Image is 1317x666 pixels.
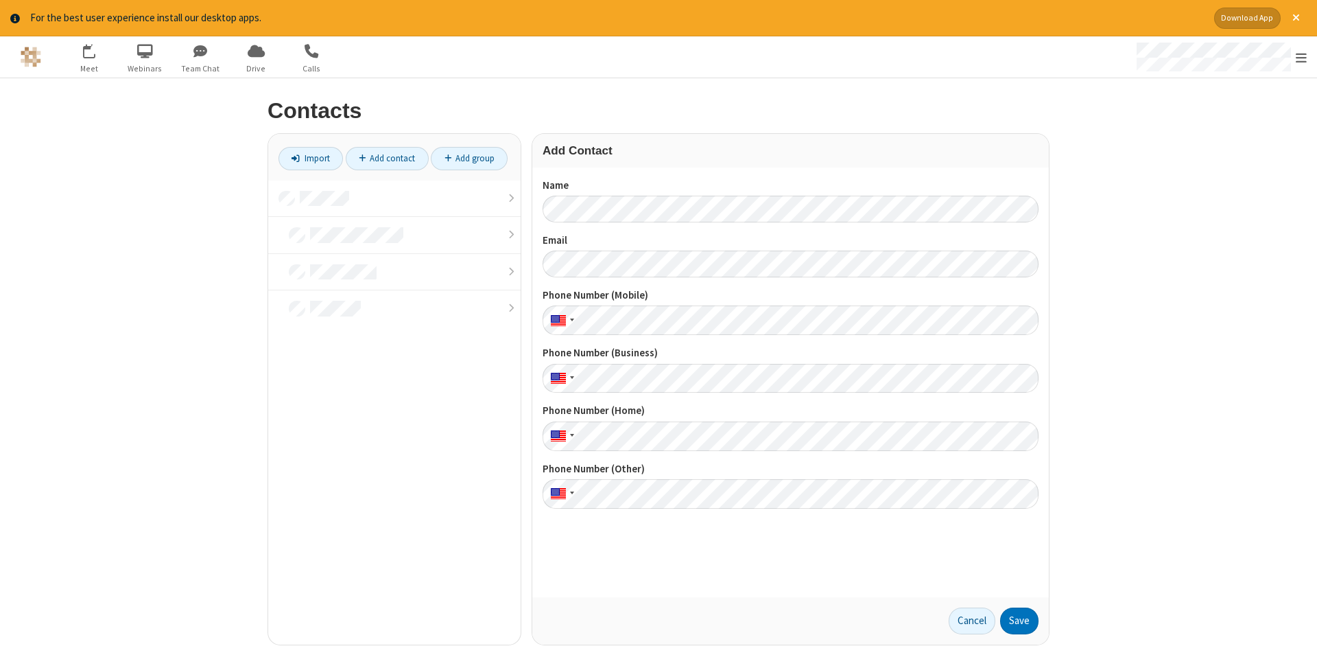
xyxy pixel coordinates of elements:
h2: Contacts [268,99,1049,123]
button: Save [1000,608,1039,635]
iframe: Chat [1283,630,1307,656]
div: United States: + 1 [543,422,578,451]
label: Phone Number (Mobile) [543,288,1039,303]
label: Phone Number (Home) [543,403,1039,419]
a: Add contact [346,147,429,170]
span: Calls [286,62,337,75]
span: Webinars [119,62,171,75]
label: Name [543,178,1039,194]
div: For the best user experience install our desktop apps. [30,10,1204,26]
a: Cancel [949,608,995,635]
a: Import [278,147,343,170]
span: Drive [230,62,282,75]
div: United States: + 1 [543,479,578,509]
div: Open menu [1124,36,1317,78]
label: Phone Number (Other) [543,461,1039,477]
h3: Add Contact [543,144,1039,157]
div: United States: + 1 [543,364,578,393]
button: Close alert [1285,8,1307,29]
label: Phone Number (Business) [543,345,1039,361]
button: Logo [5,36,56,78]
button: Download App [1214,8,1281,29]
div: 12 [91,44,103,54]
a: Add group [431,147,508,170]
span: Team Chat [175,62,226,75]
div: United States: + 1 [543,306,578,335]
span: Meet [64,62,115,75]
label: Email [543,233,1039,249]
img: QA Selenium DO NOT DELETE OR CHANGE [21,47,41,67]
